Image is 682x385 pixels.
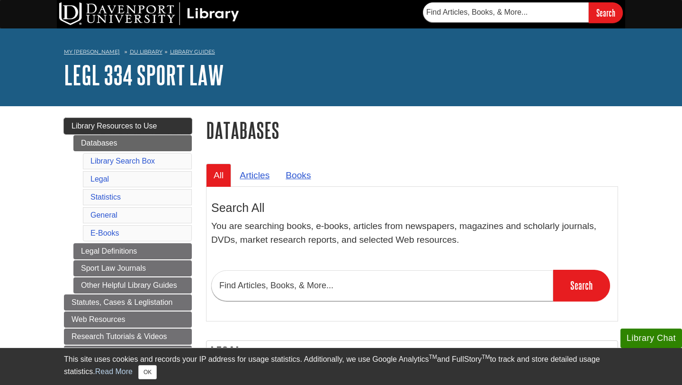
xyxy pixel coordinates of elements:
div: This site uses cookies and records your IP address for usage statistics. Additionally, we use Goo... [64,354,618,379]
a: Articles [232,164,277,187]
p: You are searching books, e-books, articles from newspapers, magazines and scholarly journals, DVD... [211,220,613,247]
a: Web Resources [64,312,192,328]
a: Library Guides [170,48,215,55]
span: Web Resources [72,315,126,323]
form: Searches DU Library's articles, books, and more [423,2,623,23]
sup: TM [429,354,437,360]
span: Statutes, Cases & Leglistation [72,298,172,306]
button: Close [138,365,157,379]
a: Books [278,164,318,187]
a: APA Help [64,346,192,362]
a: My [PERSON_NAME] [64,48,120,56]
a: Read More [95,367,133,376]
h3: Search All [211,201,613,215]
a: Library Search Box [90,157,155,165]
input: Search [589,2,623,23]
a: General [90,211,117,219]
a: Databases [73,135,192,151]
a: E-Books [90,229,119,237]
nav: breadcrumb [64,46,618,61]
sup: TM [482,354,490,360]
span: Library Resources to Use [72,122,157,130]
a: Library Resources to Use [64,118,192,134]
a: Sport Law Journals [73,260,192,276]
a: Legal [90,175,109,183]
img: DU Library [59,2,239,25]
a: Statutes, Cases & Leglistation [64,294,192,311]
a: Research Tutorials & Videos [64,329,192,345]
a: Legal Definitions [73,243,192,259]
input: Search [553,270,610,301]
button: Library Chat [620,329,682,348]
a: LEGL 334 Sport Law [64,60,224,90]
input: Find Articles, Books, & More... [211,270,553,301]
a: Statistics [90,193,121,201]
h2: Legal [206,341,618,366]
a: All [206,164,231,187]
span: Research Tutorials & Videos [72,332,167,340]
a: Other Helpful Library Guides [73,277,192,293]
input: Find Articles, Books, & More... [423,2,589,22]
a: DU Library [130,48,162,55]
h1: Databases [206,118,618,142]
